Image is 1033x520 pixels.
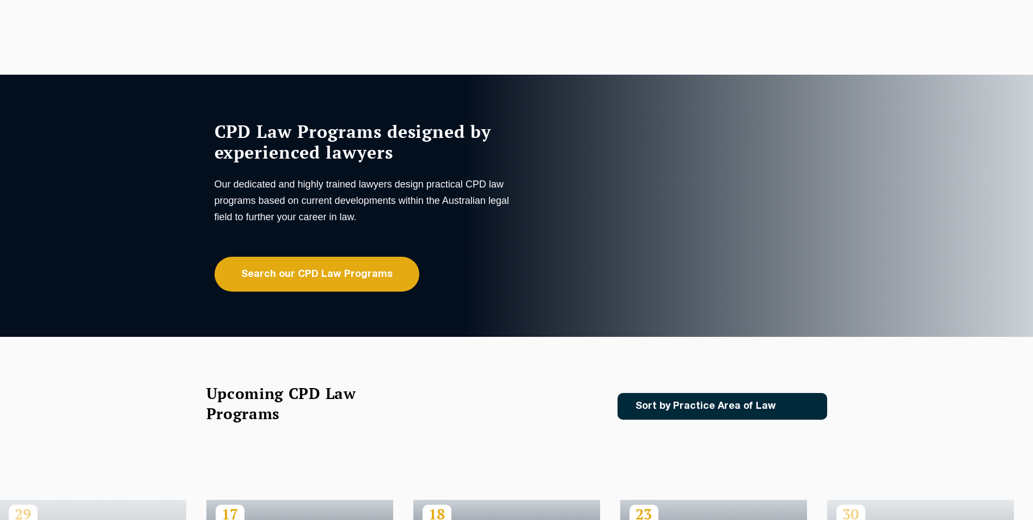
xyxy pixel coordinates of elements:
p: Our dedicated and highly trained lawyers design practical CPD law programs based on current devel... [215,176,514,225]
a: Search our CPD Law Programs [215,257,419,292]
h2: Upcoming CPD Law Programs [206,383,383,424]
a: Sort by Practice Area of Law [618,393,827,420]
img: Icon [793,402,806,411]
h1: CPD Law Programs designed by experienced lawyers [215,121,514,162]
